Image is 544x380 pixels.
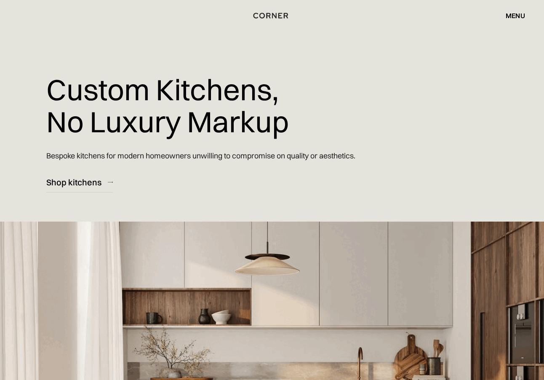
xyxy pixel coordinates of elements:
[46,177,101,188] div: Shop kitchens
[497,8,525,23] div: menu
[46,172,113,193] a: Shop kitchens
[243,10,300,21] a: home
[506,12,525,19] div: menu
[46,144,355,168] p: Bespoke kitchens for modern homeowners unwilling to compromise on quality or aesthetics.
[46,67,289,144] h1: Custom Kitchens, No Luxury Markup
